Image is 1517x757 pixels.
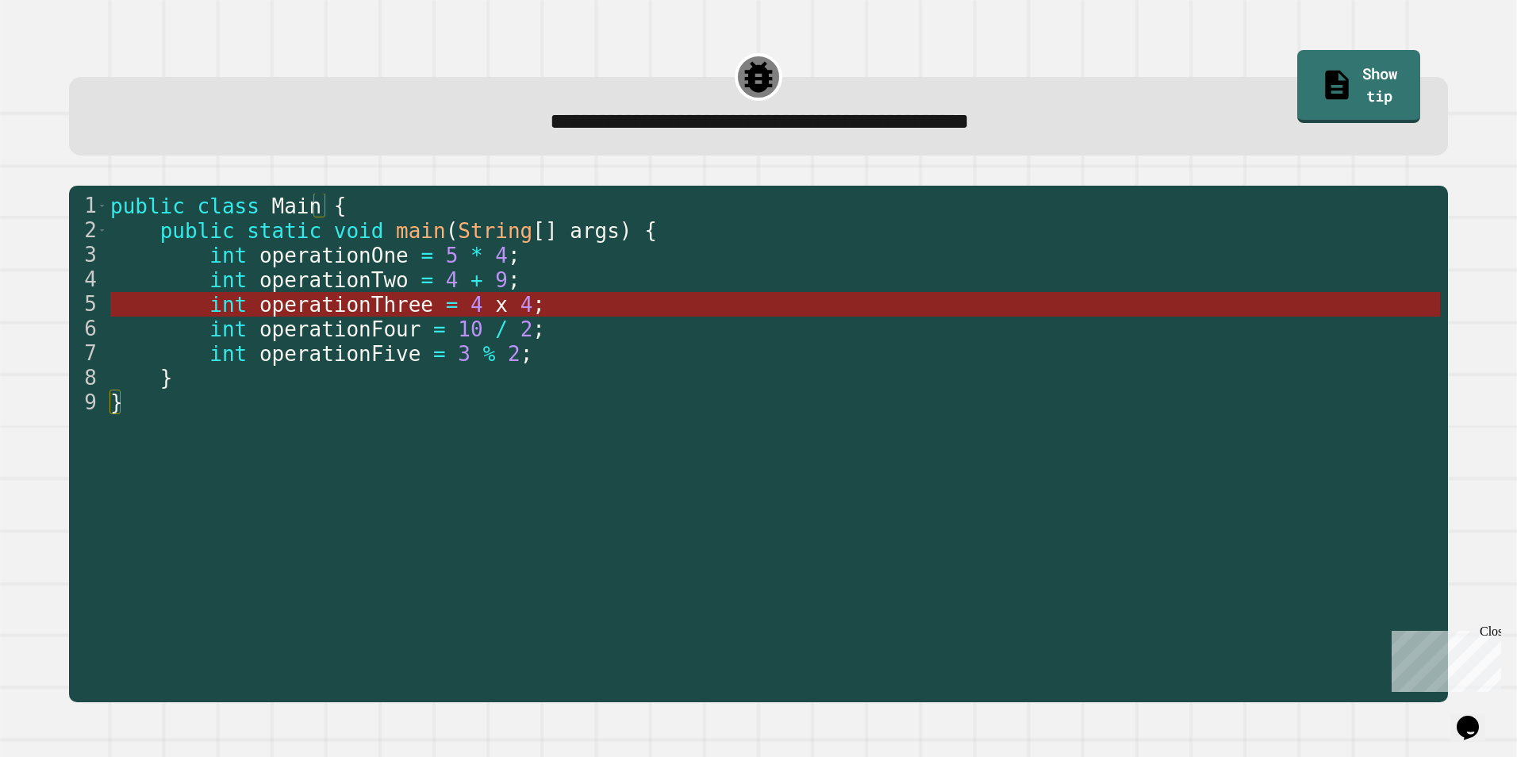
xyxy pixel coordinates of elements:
span: operationFour [259,317,421,341]
span: Toggle code folding, rows 1 through 9 [98,194,106,218]
span: public [160,219,235,243]
div: 6 [69,317,107,341]
div: Chat with us now!Close [6,6,109,101]
div: 5 [69,292,107,317]
div: 9 [69,390,107,415]
span: % [483,342,496,366]
span: 3 [459,342,471,366]
span: int [210,317,248,341]
div: 3 [69,243,107,267]
span: + [470,268,483,292]
span: 5 [446,244,459,267]
span: 4 [496,244,509,267]
span: = [446,293,459,317]
div: 8 [69,366,107,390]
span: public [110,194,185,218]
span: int [210,293,248,317]
span: int [210,244,248,267]
iframe: chat widget [1385,624,1501,692]
span: operationTwo [259,268,409,292]
div: 7 [69,341,107,366]
span: class [198,194,259,218]
span: static [248,219,322,243]
div: 4 [69,267,107,292]
span: operationFive [259,342,421,366]
a: Show tip [1297,50,1420,123]
span: 4 [470,293,483,317]
div: 1 [69,194,107,218]
span: void [334,219,384,243]
span: args [570,219,620,243]
span: operationOne [259,244,409,267]
span: String [459,219,533,243]
span: int [210,268,248,292]
span: 4 [520,293,533,317]
span: 10 [459,317,483,341]
span: = [421,268,434,292]
span: Main [272,194,322,218]
span: int [210,342,248,366]
span: 2 [508,342,520,366]
span: = [421,244,434,267]
span: operationThree [259,293,433,317]
span: 2 [520,317,533,341]
span: 4 [446,268,459,292]
span: / [496,317,509,341]
span: x [496,293,509,317]
span: Toggle code folding, rows 2 through 8 [98,218,106,243]
span: = [433,317,446,341]
span: = [433,342,446,366]
div: 2 [69,218,107,243]
iframe: chat widget [1450,694,1501,741]
span: main [396,219,446,243]
span: 9 [496,268,509,292]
